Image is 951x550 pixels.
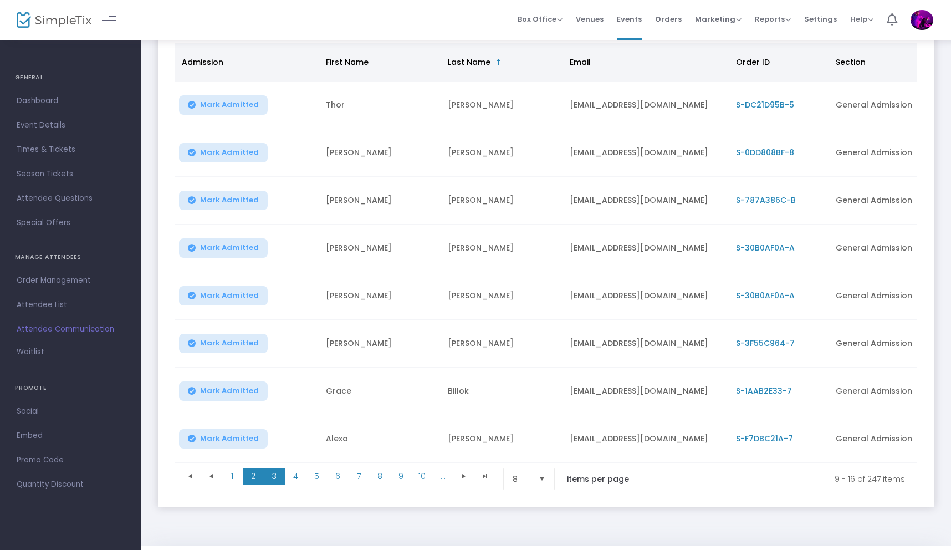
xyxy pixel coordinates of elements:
[453,468,474,485] span: Go to the next page
[17,347,44,358] span: Waitlist
[17,191,125,206] span: Attendee Questions
[17,477,125,492] span: Quantity Discount
[563,272,729,320] td: [EMAIL_ADDRESS][DOMAIN_NAME]
[319,272,441,320] td: [PERSON_NAME]
[829,415,951,463] td: General Admission
[179,191,268,210] button: Mark Admitted
[179,381,268,401] button: Mark Admitted
[563,177,729,225] td: [EMAIL_ADDRESS][DOMAIN_NAME]
[200,243,259,252] span: Mark Admitted
[441,368,563,415] td: Billok
[432,468,453,485] span: Page 11
[474,468,495,485] span: Go to the last page
[513,473,530,485] span: 8
[850,14,873,24] span: Help
[755,14,791,24] span: Reports
[200,339,259,348] span: Mark Admitted
[441,177,563,225] td: [PERSON_NAME]
[179,286,268,305] button: Mark Admitted
[17,404,125,419] span: Social
[201,468,222,485] span: Go to the previous page
[829,177,951,225] td: General Admission
[15,67,126,89] h4: GENERAL
[829,82,951,129] td: General Admission
[736,195,796,206] span: S-787A386C-B
[319,415,441,463] td: Alexa
[652,468,905,490] kendo-pager-info: 9 - 16 of 247 items
[285,468,306,485] span: Page 4
[327,468,348,485] span: Page 6
[736,147,794,158] span: S-0DD808BF-8
[348,468,369,485] span: Page 7
[441,320,563,368] td: [PERSON_NAME]
[570,57,591,68] span: Email
[829,272,951,320] td: General Admission
[222,468,243,485] span: Page 1
[182,57,223,68] span: Admission
[17,167,125,181] span: Season Tickets
[563,320,729,368] td: [EMAIL_ADDRESS][DOMAIN_NAME]
[411,468,432,485] span: Page 10
[17,273,125,288] span: Order Management
[736,385,792,396] span: S-1AAB2E33-7
[563,225,729,272] td: [EMAIL_ADDRESS][DOMAIN_NAME]
[319,82,441,129] td: Thor
[319,225,441,272] td: [PERSON_NAME]
[17,453,125,467] span: Promo Code
[390,468,411,485] span: Page 9
[563,368,729,415] td: [EMAIL_ADDRESS][DOMAIN_NAME]
[441,82,563,129] td: [PERSON_NAME]
[480,472,489,481] span: Go to the last page
[736,433,793,444] span: S-F7DBC21A-7
[326,57,369,68] span: First Name
[576,5,604,33] span: Venues
[17,118,125,133] span: Event Details
[200,148,259,157] span: Mark Admitted
[179,238,268,258] button: Mark Admitted
[200,196,259,205] span: Mark Admitted
[494,58,503,67] span: Sortable
[563,129,729,177] td: [EMAIL_ADDRESS][DOMAIN_NAME]
[200,386,259,395] span: Mark Admitted
[441,415,563,463] td: [PERSON_NAME]
[15,246,126,268] h4: MANAGE ATTENDEES
[567,473,629,485] label: items per page
[179,95,268,115] button: Mark Admitted
[15,377,126,399] h4: PROMOTE
[319,129,441,177] td: [PERSON_NAME]
[17,298,125,312] span: Attendee List
[655,5,682,33] span: Orders
[369,468,390,485] span: Page 8
[441,129,563,177] td: [PERSON_NAME]
[179,143,268,162] button: Mark Admitted
[17,216,125,230] span: Special Offers
[736,99,794,110] span: S-DC21D95B-5
[563,82,729,129] td: [EMAIL_ADDRESS][DOMAIN_NAME]
[17,94,125,108] span: Dashboard
[319,320,441,368] td: [PERSON_NAME]
[829,320,951,368] td: General Admission
[695,14,742,24] span: Marketing
[200,100,259,109] span: Mark Admitted
[186,472,195,481] span: Go to the first page
[518,14,563,24] span: Box Office
[829,225,951,272] td: General Admission
[17,142,125,157] span: Times & Tickets
[829,129,951,177] td: General Admission
[17,429,125,443] span: Embed
[180,468,201,485] span: Go to the first page
[319,177,441,225] td: [PERSON_NAME]
[617,5,642,33] span: Events
[534,468,550,490] button: Select
[319,368,441,415] td: Grace
[179,429,268,449] button: Mark Admitted
[441,272,563,320] td: [PERSON_NAME]
[207,472,216,481] span: Go to the previous page
[563,415,729,463] td: [EMAIL_ADDRESS][DOMAIN_NAME]
[448,57,490,68] span: Last Name
[459,472,468,481] span: Go to the next page
[736,242,795,253] span: S-30B0AF0A-A
[736,290,795,301] span: S-30B0AF0A-A
[306,468,327,485] span: Page 5
[736,57,770,68] span: Order ID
